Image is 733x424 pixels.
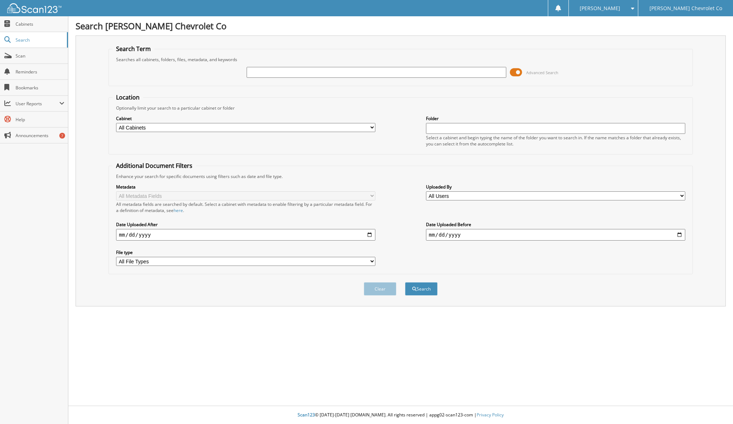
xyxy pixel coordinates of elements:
span: Cabinets [16,21,64,27]
span: Bookmarks [16,85,64,91]
a: Privacy Policy [477,412,504,418]
label: Metadata [116,184,375,190]
div: All metadata fields are searched by default. Select a cabinet with metadata to enable filtering b... [116,201,375,213]
img: scan123-logo-white.svg [7,3,61,13]
h1: Search [PERSON_NAME] Chevrolet Co [76,20,726,32]
label: Uploaded By [426,184,685,190]
label: Cabinet [116,115,375,122]
label: Folder [426,115,685,122]
span: Scan [16,53,64,59]
span: User Reports [16,101,59,107]
div: Enhance your search for specific documents using filters such as date and file type. [112,173,689,179]
input: end [426,229,685,241]
span: Scan123 [298,412,315,418]
span: Announcements [16,132,64,139]
span: [PERSON_NAME] [580,6,620,10]
span: [PERSON_NAME] Chevrolet Co [649,6,722,10]
input: start [116,229,375,241]
div: Optionally limit your search to a particular cabinet or folder [112,105,689,111]
span: Reminders [16,69,64,75]
button: Clear [364,282,396,296]
div: Select a cabinet and begin typing the name of the folder you want to search in. If the name match... [426,135,685,147]
legend: Additional Document Filters [112,162,196,170]
div: Searches all cabinets, folders, files, metadata, and keywords [112,56,689,63]
span: Advanced Search [526,70,558,75]
iframe: Chat Widget [697,389,733,424]
a: here [174,207,183,213]
legend: Location [112,93,143,101]
div: 7 [59,133,65,139]
button: Search [405,282,438,296]
label: Date Uploaded Before [426,221,685,228]
span: Help [16,116,64,123]
span: Search [16,37,63,43]
div: © [DATE]-[DATE] [DOMAIN_NAME]. All rights reserved | appg02-scan123-com | [68,406,733,424]
label: File type [116,249,375,255]
legend: Search Term [112,45,154,53]
label: Date Uploaded After [116,221,375,228]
